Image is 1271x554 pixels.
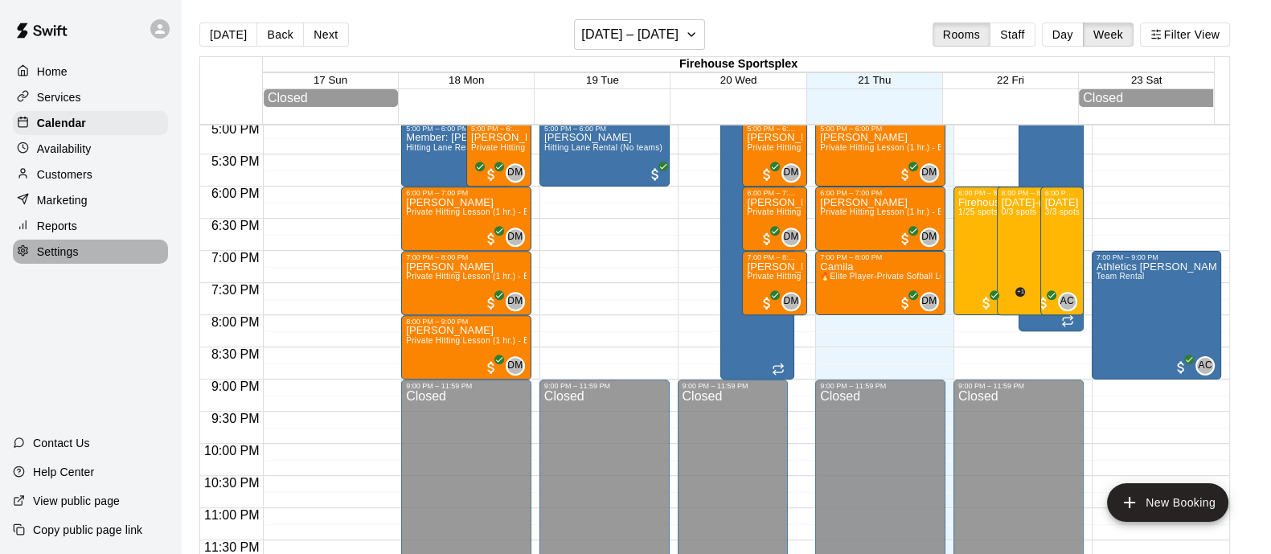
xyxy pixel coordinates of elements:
span: 1/25 spots filled [958,207,998,216]
span: 8:30 PM [207,347,264,361]
div: 5:00 PM – 6:00 PM [747,125,802,133]
div: David Martinez [781,292,801,311]
p: Calendar [37,115,86,131]
a: Customers [13,162,168,187]
div: 7:00 PM – 8:00 PM [406,253,527,261]
div: 5:00 PM – 6:00 PM: Private Hitting Lesson (1 hr.) - Baseball / Softball w/Coach David Martinez [466,122,531,187]
span: David Martinez [512,228,525,247]
button: 18 Mon [449,74,484,86]
span: Recurring event [772,363,785,375]
span: David Martinez [926,228,939,247]
span: 7:00 PM [207,251,264,265]
a: Settings [13,240,168,264]
span: All customers have paid [483,295,499,311]
span: Adriana Coronado [1202,356,1215,375]
span: David Martinez [926,163,939,183]
span: David Martinez [926,292,939,311]
span: All customers have paid [897,166,913,183]
span: All customers have paid [759,231,775,247]
span: Recurring event [1061,314,1074,327]
span: Hitting Lane Rental (No teams) [406,143,524,152]
div: 5:00 PM – 6:00 PM: Member: David Doubley [401,122,511,187]
span: 9:00 PM [207,380,264,393]
p: Home [37,64,68,80]
div: 9:00 PM – 11:59 PM [820,382,941,390]
div: 5:00 PM – 6:00 PM: Matthew Christensen [539,122,670,187]
span: Private Hitting Lesson (1 hr.) - Baseball / Softball w/Coach [PERSON_NAME] [471,143,765,152]
span: Team Rental [1097,272,1145,281]
a: Home [13,60,168,84]
span: David Martinez [788,228,801,247]
div: David Martinez [781,163,801,183]
button: 20 Wed [720,74,757,86]
div: 5:00 PM – 6:00 PM [820,125,941,133]
span: DM [783,165,798,181]
span: Private Hitting Lesson (1 hr.) - Baseball / Softball w/Coach [PERSON_NAME] [820,143,1114,152]
div: 6:00 PM – 8:00 PM: August 22-(12U & under Catchers) -Firehouse Fastpitch Fridays [1040,187,1084,315]
button: add [1107,483,1228,522]
span: Private Hitting Lesson (1 hr.) - Baseball / Softball w/Coach [PERSON_NAME] [747,272,1041,281]
p: Customers [37,166,92,183]
span: 6:30 PM [207,219,264,232]
p: View public page [33,493,120,509]
a: Calendar [13,111,168,135]
p: Copy public page link [33,522,142,538]
span: All customers have paid [759,295,775,311]
span: David Martinez [788,292,801,311]
button: Staff [990,23,1035,47]
div: Reports [13,214,168,238]
div: 6:00 PM – 8:00 PM: August 22-(12U & under Pitchers) -Firehouse Fastpitch Fridays [997,187,1071,315]
span: All customers have paid [978,295,994,311]
span: Private Hitting Lesson (1 hr.) - Baseball / Softball w/Coach [PERSON_NAME] [406,272,700,281]
div: Availability [13,137,168,161]
div: 5:00 PM – 6:00 PM [544,125,665,133]
span: All customers have paid [897,231,913,247]
div: 6:00 PM – 8:00 PM: Firehouse Fastpitch Fridays Batters-12U & up (August 22) [953,187,1027,315]
div: 6:00 PM – 7:00 PM: Private Hitting Lesson (1 hr.) - Baseball / Softball w/Coach David Martinez [815,187,945,251]
div: Closed [268,91,394,105]
span: Private Hitting Lesson (1 hr.) - Baseball / Softball w/Coach [PERSON_NAME] [820,207,1114,216]
span: DM [507,358,523,374]
a: Marketing [13,188,168,212]
div: 5:00 PM – 6:00 PM: Private Hitting Lesson (1 hr.) - Baseball / Softball w/Coach David Martinez [742,122,807,187]
div: 5:00 PM – 6:00 PM [406,125,506,133]
p: Contact Us [33,435,90,451]
span: DM [921,293,937,310]
span: All customers have paid [483,359,499,375]
button: 22 Fri [997,74,1024,86]
span: All customers have paid [464,166,480,183]
div: 7:00 PM – 8:00 PM: Camila [815,251,945,315]
span: All customers have paid [483,166,499,183]
div: 8:00 PM – 9:00 PM: Private Hitting Lesson (1 hr.) - Baseball / Softball w/Coach David Martinez [401,315,531,380]
div: Adriana Coronado [1195,356,1215,375]
span: DM [507,165,523,181]
div: 6:00 PM – 7:00 PM [406,189,527,197]
div: David Martinez [506,292,525,311]
span: 23 Sat [1131,74,1162,86]
div: 9:00 PM – 11:59 PM [406,382,527,390]
span: Private Hitting Lesson (1 hr.) - Baseball / Softball w/Coach [PERSON_NAME] [406,336,700,345]
span: DM [783,293,798,310]
div: Firehouse Sportsplex [263,57,1214,72]
div: 7:00 PM – 9:00 PM [1097,253,1217,261]
span: All customers have paid [897,295,913,311]
button: Back [256,23,304,47]
div: 6:00 PM – 7:00 PM: Private Hitting Lesson (1 hr.) - Baseball / Softball w/Coach David Martinez [742,187,807,251]
div: David Martinez [506,163,525,183]
div: David Martinez [781,228,801,247]
span: 10:00 PM [200,444,263,458]
div: David Martinez [506,356,525,375]
span: 10:30 PM [200,476,263,490]
span: Private Hitting Lesson (1 hr.) - Baseball / Softball w/Coach [PERSON_NAME] [747,143,1041,152]
div: David Martinez [506,228,525,247]
span: 17 Sun [314,74,347,86]
span: Hitting Lane Rental (No teams) [544,143,662,152]
span: All customers have paid [1035,295,1052,311]
span: 7:30 PM [207,283,264,297]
